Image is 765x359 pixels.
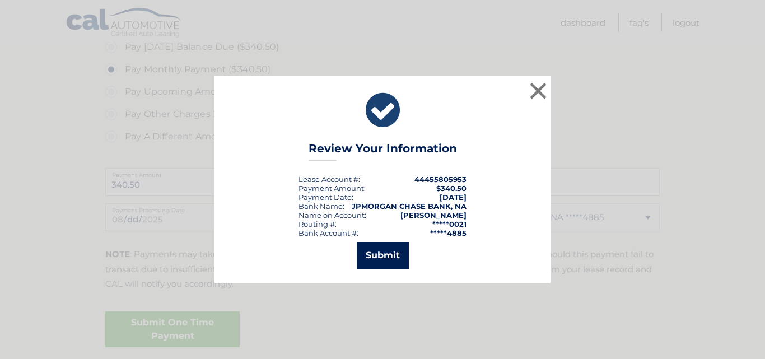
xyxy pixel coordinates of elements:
div: Routing #: [298,220,337,229]
span: [DATE] [440,193,467,202]
strong: 44455805953 [414,175,467,184]
div: : [298,193,353,202]
div: Name on Account: [298,211,366,220]
span: Payment Date [298,193,352,202]
h3: Review Your Information [309,142,457,161]
strong: [PERSON_NAME] [400,211,467,220]
div: Bank Name: [298,202,344,211]
button: × [527,80,549,102]
div: Bank Account #: [298,229,358,237]
div: Lease Account #: [298,175,360,184]
button: Submit [357,242,409,269]
strong: JPMORGAN CHASE BANK, NA [352,202,467,211]
span: $340.50 [436,184,467,193]
div: Payment Amount: [298,184,366,193]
